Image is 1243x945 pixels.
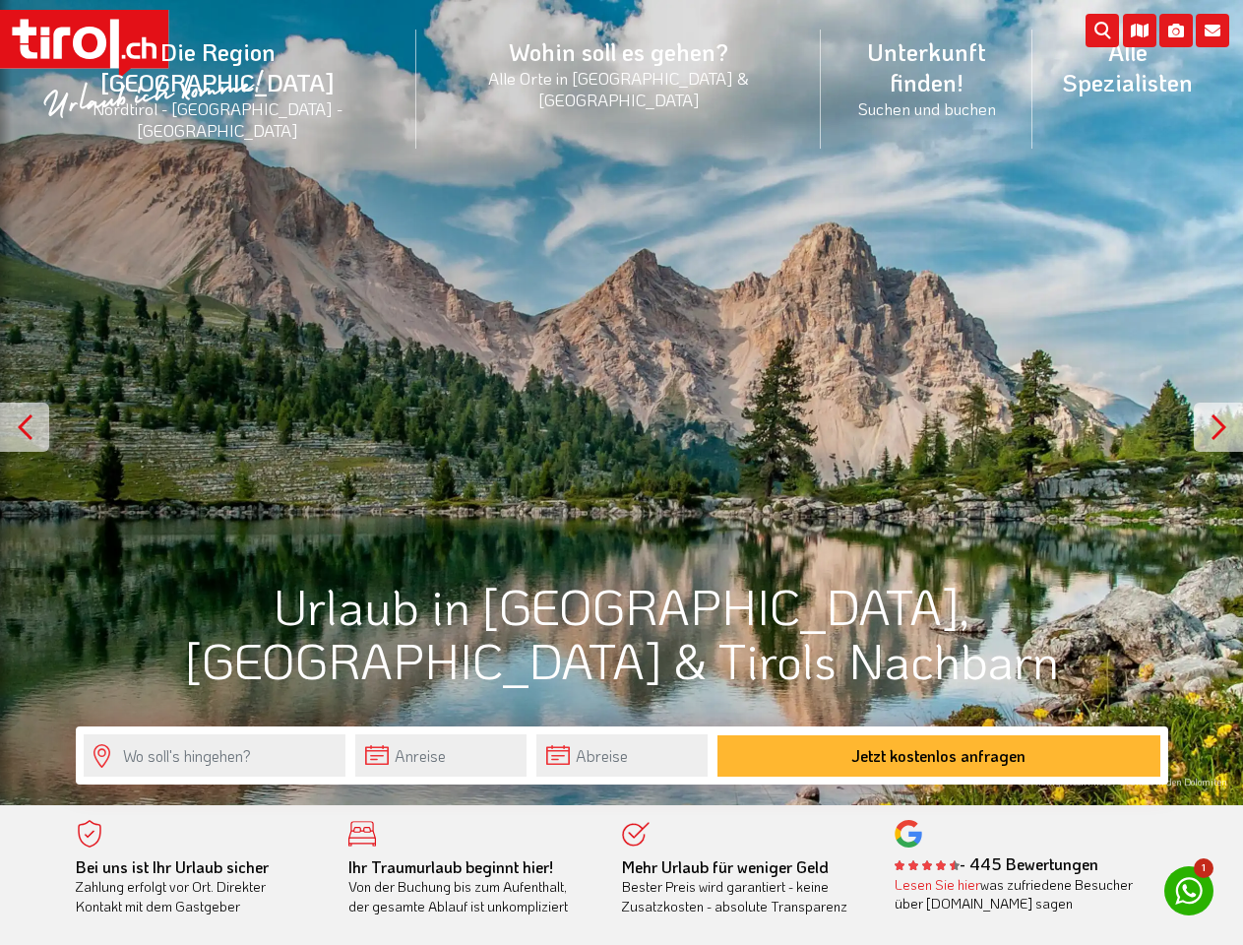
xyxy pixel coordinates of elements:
a: 1 [1164,866,1213,915]
input: Anreise [355,734,527,777]
b: - 445 Bewertungen [895,853,1098,874]
a: Wohin soll es gehen?Alle Orte in [GEOGRAPHIC_DATA] & [GEOGRAPHIC_DATA] [416,15,822,132]
b: Ihr Traumurlaub beginnt hier! [348,856,553,877]
a: Lesen Sie hier [895,875,980,894]
i: Kontakt [1196,14,1229,47]
small: Suchen und buchen [844,97,1008,119]
i: Fotogalerie [1159,14,1193,47]
span: 1 [1194,858,1213,878]
a: Unterkunft finden!Suchen und buchen [821,15,1031,141]
button: Jetzt kostenlos anfragen [717,735,1160,777]
b: Mehr Urlaub für weniger Geld [622,856,829,877]
a: Alle Spezialisten [1032,15,1223,119]
div: Zahlung erfolgt vor Ort. Direkter Kontakt mit dem Gastgeber [76,857,320,916]
div: Von der Buchung bis zum Aufenthalt, der gesamte Ablauf ist unkompliziert [348,857,592,916]
div: was zufriedene Besucher über [DOMAIN_NAME] sagen [895,875,1139,913]
i: Karte öffnen [1123,14,1156,47]
input: Abreise [536,734,708,777]
small: Alle Orte in [GEOGRAPHIC_DATA] & [GEOGRAPHIC_DATA] [440,67,798,110]
a: Die Region [GEOGRAPHIC_DATA]Nordtirol - [GEOGRAPHIC_DATA] - [GEOGRAPHIC_DATA] [20,15,416,163]
input: Wo soll's hingehen? [84,734,345,777]
div: Bester Preis wird garantiert - keine Zusatzkosten - absolute Transparenz [622,857,866,916]
b: Bei uns ist Ihr Urlaub sicher [76,856,269,877]
small: Nordtirol - [GEOGRAPHIC_DATA] - [GEOGRAPHIC_DATA] [43,97,393,141]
